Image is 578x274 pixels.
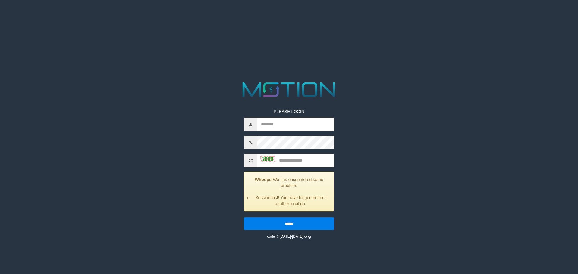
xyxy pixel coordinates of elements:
[252,195,329,207] li: Session lost! You have logged in from another location.
[244,109,334,115] p: PLEASE LOGIN
[255,177,273,182] strong: Whoops!
[238,80,340,100] img: MOTION_logo.png
[267,234,311,239] small: code © [DATE]-[DATE] dwg
[260,156,275,162] img: captcha
[244,172,334,211] div: We has encountered some problem.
